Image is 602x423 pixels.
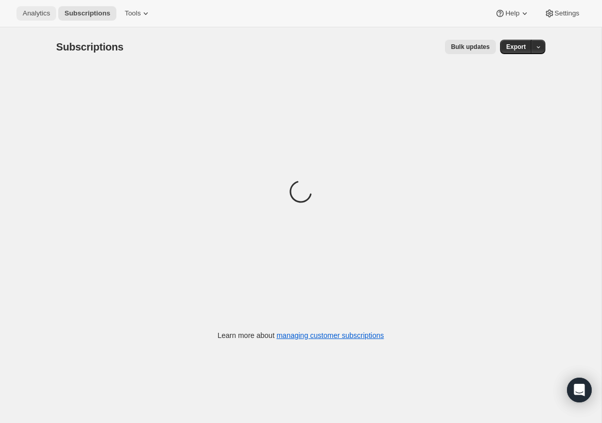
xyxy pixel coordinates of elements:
[567,378,592,402] div: Open Intercom Messenger
[489,6,536,21] button: Help
[555,9,579,18] span: Settings
[58,6,116,21] button: Subscriptions
[445,40,496,54] button: Bulk updates
[125,9,141,18] span: Tools
[500,40,532,54] button: Export
[505,9,519,18] span: Help
[118,6,157,21] button: Tools
[538,6,586,21] button: Settings
[451,43,490,51] span: Bulk updates
[64,9,110,18] span: Subscriptions
[277,331,384,340] a: managing customer subscriptions
[506,43,526,51] span: Export
[16,6,56,21] button: Analytics
[218,330,384,341] p: Learn more about
[56,41,124,53] span: Subscriptions
[23,9,50,18] span: Analytics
